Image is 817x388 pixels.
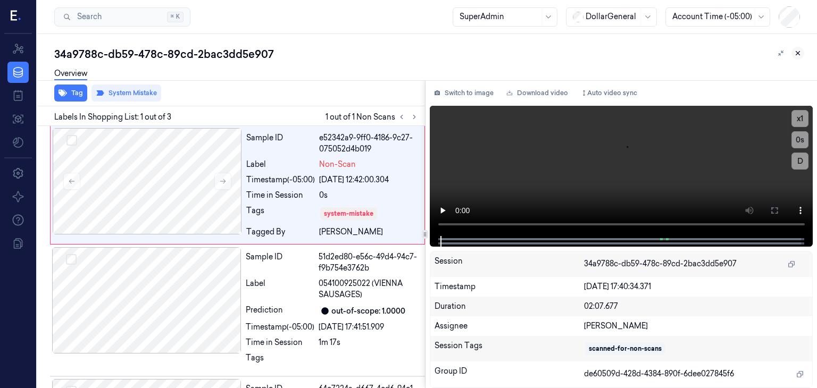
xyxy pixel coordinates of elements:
div: [DATE] 17:40:34.371 [584,281,808,292]
div: Tagged By [246,226,315,238]
div: Session Tags [435,340,584,357]
div: Label [246,159,315,170]
button: Tag [54,85,87,102]
button: Select row [66,135,77,146]
div: [PERSON_NAME] [319,226,418,238]
span: Labels In Shopping List: 1 out of 3 [54,112,171,123]
button: Search⌘K [54,7,190,27]
span: 054100925022 (VIENNA SAUSAGES) [319,278,419,300]
div: 0s [319,190,418,201]
a: Download video [502,85,572,102]
div: 34a9788c-db59-478c-89cd-2bac3dd5e907 [54,47,808,62]
div: Duration [435,301,584,312]
div: system-mistake [324,209,373,218]
button: System Mistake [91,85,161,102]
div: [DATE] 12:42:00.304 [319,174,418,185]
span: de60509d-428d-4384-890f-6dee027845f6 [584,368,734,379]
div: Assignee [435,320,584,332]
div: Tags [246,205,315,222]
button: Switch to image [430,85,498,102]
div: [DATE] 17:41:51.909 [319,322,419,333]
div: [PERSON_NAME] [584,320,808,332]
button: D [791,153,808,170]
div: Timestamp (-05:00) [246,322,314,333]
div: Tags [246,352,314,369]
button: Auto video sync [577,85,641,102]
div: 51d2ed80-e56c-49d4-94c7-f9b754e3762b [319,251,419,274]
div: e52342a9-9ff0-4186-9c27-075052d4b019 [319,132,418,155]
a: Overview [54,68,87,80]
button: Select row [66,254,77,265]
button: 0s [791,131,808,148]
div: Timestamp [435,281,584,292]
button: x1 [791,110,808,127]
div: Session [435,256,584,273]
span: 34a9788c-db59-478c-89cd-2bac3dd5e907 [584,258,737,269]
div: Label [246,278,314,300]
div: scanned-for-non-scans [589,344,662,353]
div: 1m 17s [319,337,419,348]
div: Group ID [435,366,584,383]
div: Sample ID [246,132,315,155]
span: 1 out of 1 Non Scans [326,111,421,123]
div: out-of-scope: 1.0000 [331,306,405,317]
span: Search [73,11,102,22]
div: Timestamp (-05:00) [246,174,315,185]
span: Non-Scan [319,159,356,170]
div: Time in Session [246,337,314,348]
div: Prediction [246,305,314,317]
div: 02:07.677 [584,301,808,312]
div: Time in Session [246,190,315,201]
div: Sample ID [246,251,314,274]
